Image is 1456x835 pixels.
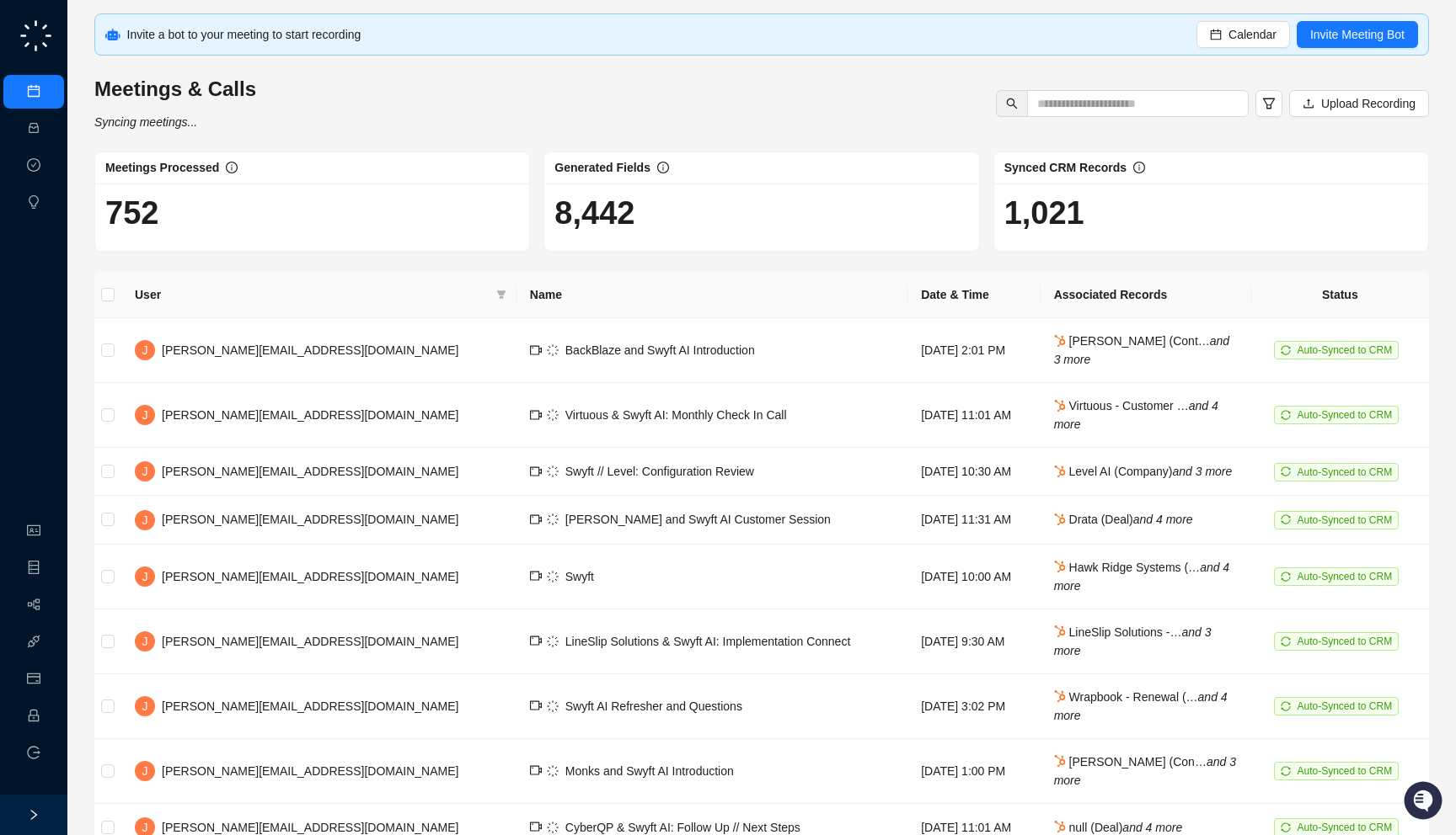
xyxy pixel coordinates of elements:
[554,161,650,174] span: Generated Fields
[496,290,506,300] span: filter
[34,236,62,253] span: Docs
[565,408,787,422] span: Virtuous & Swyft AI: Monthly Check In Call
[57,152,276,169] div: Start new chat
[1289,90,1429,117] button: Upload Recording
[10,229,69,259] a: 📚Docs
[1054,755,1236,787] span: [PERSON_NAME] (Con…
[1054,334,1230,366] i: and 3 more
[1281,822,1291,832] span: sync
[493,282,510,307] span: filter
[1054,513,1193,526] span: Drata (Deal)
[1297,21,1418,48] button: Invite Meeting Bot
[1054,465,1233,478] span: Level AI (Company)
[565,821,800,834] span: CyberQP & Swyft AI: Follow Up // Next Steps
[547,571,559,582] img: logo-small-inverted-DW8HDUn_.png
[547,636,559,647] img: logo-small-inverted-DW8HDUn_.png
[1054,690,1228,722] i: and 4 more
[1297,700,1392,712] span: Auto-Synced to CRM
[565,343,755,357] span: BackBlaze and Swyft AI Introduction
[162,408,458,422] span: [PERSON_NAME][EMAIL_ADDRESS][DOMAIN_NAME]
[17,237,30,251] div: 📚
[162,764,458,778] span: [PERSON_NAME][EMAIL_ADDRESS][DOMAIN_NAME]
[565,635,851,648] span: LineSlip Solutions & Swyft AI: Implementation Connect
[565,570,594,583] span: Swyft
[1172,465,1232,478] i: and 3 more
[530,513,542,525] span: video-camera
[1054,821,1183,834] span: null (Deal)
[907,674,1040,739] td: [DATE] 3:02 PM
[657,162,669,173] span: info-circle
[162,513,458,526] span: [PERSON_NAME][EMAIL_ADDRESS][DOMAIN_NAME]
[1054,561,1230,593] span: Hawk Ridge Systems (…
[907,318,1040,383] td: [DATE] 2:01 PM
[1054,399,1218,431] i: and 4 more
[1133,162,1145,173] span: info-circle
[1310,25,1405,44] span: Invite Meeting Bot
[1133,513,1193,526] i: and 4 more
[17,67,307,94] p: Welcome 👋
[1054,399,1218,431] span: Virtuous - Customer …
[1054,690,1228,722] span: Wrapbook - Renewal (…
[547,465,559,477] img: logo-small-inverted-DW8HDUn_.png
[57,169,213,183] div: We're available if you need us!
[1297,636,1392,647] span: Auto-Synced to CRM
[1297,822,1392,833] span: Auto-Synced to CRM
[17,94,307,121] h2: How can we help?
[1262,97,1276,110] span: filter
[1054,755,1236,787] i: and 3 more
[1297,571,1392,582] span: Auto-Synced to CRM
[142,632,148,651] span: J
[226,162,238,173] span: info-circle
[1281,572,1291,582] span: sync
[1251,272,1429,318] th: Status
[135,285,490,304] span: User
[547,822,559,833] img: logo-small-inverted-DW8HDUn_.png
[1196,21,1290,48] button: Calendar
[162,465,458,478] span: [PERSON_NAME][EMAIL_ADDRESS][DOMAIN_NAME]
[162,343,458,357] span: [PERSON_NAME][EMAIL_ADDRESS][DOMAIN_NAME]
[1004,161,1127,174] span: Synced CRM Records
[168,277,204,290] span: Pylon
[105,194,519,232] h1: 752
[530,344,542,356] span: video-camera
[547,700,559,712] img: logo-small-inverted-DW8HDUn_.png
[17,17,55,55] img: logo-small-C4UdH2pc.png
[530,764,542,776] span: video-camera
[530,699,542,711] span: video-camera
[286,157,307,178] button: Start new chat
[1006,98,1018,109] span: search
[162,699,458,713] span: [PERSON_NAME][EMAIL_ADDRESS][DOMAIN_NAME]
[907,448,1040,496] td: [DATE] 10:30 AM
[1297,344,1392,356] span: Auto-Synced to CRM
[565,699,742,713] span: Swyft AI Refresher and Questions
[907,272,1040,318] th: Date & Time
[142,341,148,359] span: J
[142,762,148,780] span: J
[1122,821,1182,834] i: and 4 more
[907,496,1040,544] td: [DATE] 11:31 AM
[142,462,148,481] span: J
[1297,409,1392,421] span: Auto-Synced to CRM
[1321,94,1416,113] span: Upload Recording
[28,809,40,821] span: right
[127,28,361,41] span: Invite a bot to your meeting to start recording
[1297,765,1392,777] span: Auto-Synced to CRM
[530,635,542,646] span: video-camera
[547,409,559,421] img: logo-small-inverted-DW8HDUn_.png
[17,17,51,51] img: Swyft AI
[27,746,40,759] span: logout
[142,511,148,529] span: J
[1054,625,1212,657] span: LineSlip Solutions -…
[907,609,1040,674] td: [DATE] 9:30 AM
[1004,194,1418,232] h1: 1,021
[547,765,559,777] img: logo-small-inverted-DW8HDUn_.png
[94,76,256,103] h3: Meetings & Calls
[142,567,148,586] span: J
[1210,29,1222,40] span: calendar
[1402,779,1448,825] iframe: Open customer support
[565,465,754,478] span: Swyft // Level: Configuration Review
[547,513,559,525] img: logo-small-inverted-DW8HDUn_.png
[69,229,136,259] a: 📶Status
[907,739,1040,804] td: [DATE] 1:00 PM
